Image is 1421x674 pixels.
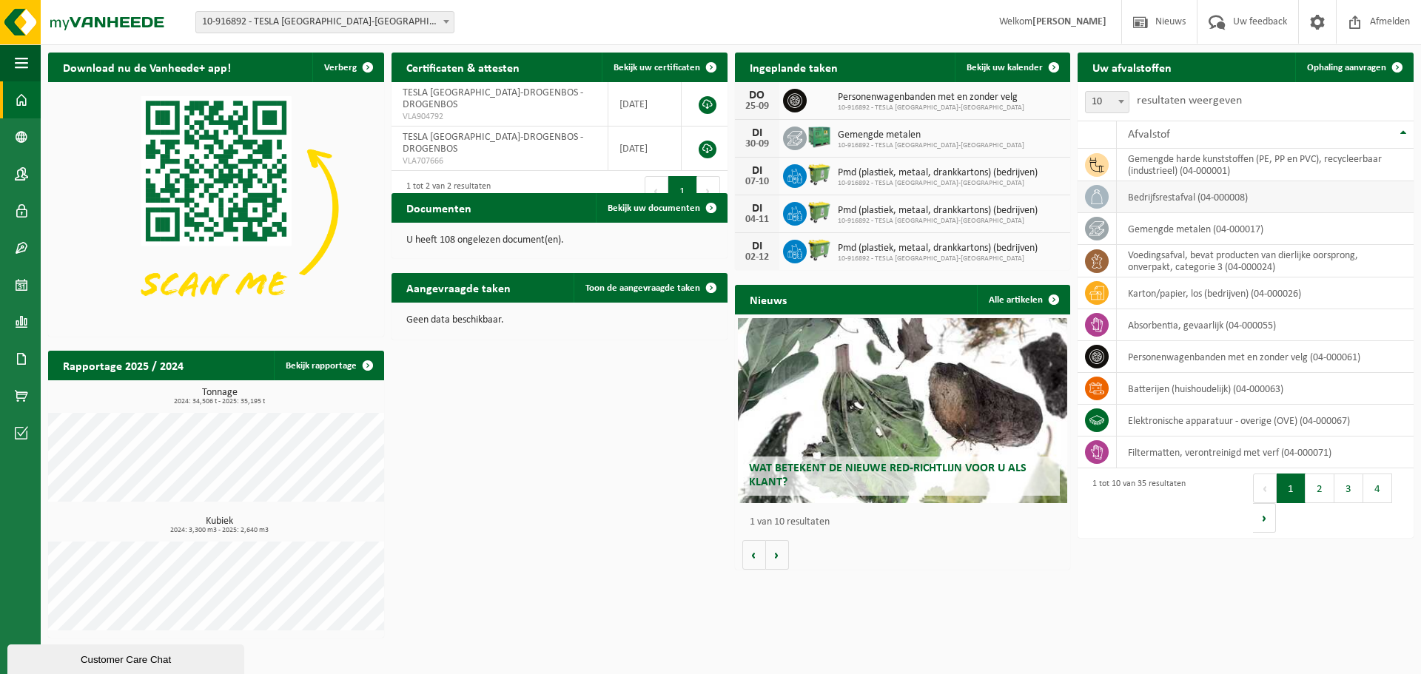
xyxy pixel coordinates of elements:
div: 02-12 [742,252,772,263]
span: TESLA [GEOGRAPHIC_DATA]-DROGENBOS - DROGENBOS [403,132,583,155]
button: Next [1253,503,1276,533]
div: DO [742,90,772,101]
span: Afvalstof [1128,129,1170,141]
div: 1 tot 2 van 2 resultaten [399,175,491,207]
span: Toon de aangevraagde taken [585,283,700,293]
span: 10-916892 - TESLA [GEOGRAPHIC_DATA]-[GEOGRAPHIC_DATA] [838,217,1038,226]
td: absorbentia, gevaarlijk (04-000055) [1117,309,1414,341]
a: Bekijk uw kalender [955,53,1069,82]
span: 2024: 3,300 m3 - 2025: 2,640 m3 [56,527,384,534]
span: 10 [1086,92,1129,112]
div: 1 tot 10 van 35 resultaten [1085,472,1186,534]
p: Geen data beschikbaar. [406,315,713,326]
h2: Documenten [392,193,486,222]
span: Pmd (plastiek, metaal, drankkartons) (bedrijven) [838,243,1038,255]
img: Download de VHEPlus App [48,82,384,334]
div: DI [742,203,772,215]
h2: Uw afvalstoffen [1078,53,1186,81]
td: personenwagenbanden met en zonder velg (04-000061) [1117,341,1414,373]
span: Bekijk uw certificaten [614,63,700,73]
button: 3 [1334,474,1363,503]
td: filtermatten, verontreinigd met verf (04-000071) [1117,437,1414,468]
span: 10-916892 - TESLA [GEOGRAPHIC_DATA]-[GEOGRAPHIC_DATA] [838,255,1038,263]
span: Bekijk uw kalender [967,63,1043,73]
a: Alle artikelen [977,285,1069,314]
span: Bekijk uw documenten [608,203,700,213]
div: 07-10 [742,177,772,187]
div: DI [742,127,772,139]
h2: Nieuws [735,285,802,314]
button: 2 [1306,474,1334,503]
h2: Rapportage 2025 / 2024 [48,351,198,380]
a: Wat betekent de nieuwe RED-richtlijn voor u als klant? [738,318,1067,503]
div: 25-09 [742,101,772,112]
button: Next [697,176,720,206]
td: [DATE] [608,82,682,127]
td: karton/papier, los (bedrijven) (04-000026) [1117,277,1414,309]
button: Previous [645,176,668,206]
div: 30-09 [742,139,772,149]
iframe: chat widget [7,641,247,674]
td: elektronische apparatuur - overige (OVE) (04-000067) [1117,405,1414,437]
p: U heeft 108 ongelezen document(en). [406,235,713,246]
div: DI [742,240,772,252]
button: Volgende [766,540,789,570]
h2: Aangevraagde taken [392,273,525,302]
span: 10-916892 - TESLA [GEOGRAPHIC_DATA]-[GEOGRAPHIC_DATA] [838,141,1024,150]
span: 10-916892 - TESLA BELGIUM-DROGENBOS - DROGENBOS [195,11,454,33]
span: Pmd (plastiek, metaal, drankkartons) (bedrijven) [838,167,1038,179]
img: PB-HB-1400-HPE-GN-01 [807,124,832,149]
span: 10-916892 - TESLA [GEOGRAPHIC_DATA]-[GEOGRAPHIC_DATA] [838,179,1038,188]
a: Bekijk rapportage [274,351,383,380]
span: Personenwagenbanden met en zonder velg [838,92,1024,104]
h3: Tonnage [56,388,384,405]
td: [DATE] [608,127,682,171]
label: resultaten weergeven [1137,95,1242,107]
button: Verberg [312,53,383,82]
img: WB-0660-HPE-GN-50 [807,237,832,263]
td: gemengde harde kunststoffen (PE, PP en PVC), recycleerbaar (industrieel) (04-000001) [1117,149,1414,181]
span: Gemengde metalen [838,129,1024,141]
h3: Kubiek [56,516,384,534]
span: VLA904792 [403,111,597,123]
h2: Download nu de Vanheede+ app! [48,53,246,81]
button: Vorige [742,540,766,570]
button: 4 [1363,474,1392,503]
button: 1 [668,176,697,206]
span: Wat betekent de nieuwe RED-richtlijn voor u als klant? [749,462,1027,488]
button: Previous [1253,474,1277,503]
a: Bekijk uw certificaten [602,53,726,82]
a: Bekijk uw documenten [596,193,726,223]
h2: Certificaten & attesten [392,53,534,81]
td: gemengde metalen (04-000017) [1117,213,1414,245]
span: 2024: 34,506 t - 2025: 35,195 t [56,398,384,405]
td: bedrijfsrestafval (04-000008) [1117,181,1414,213]
div: 04-11 [742,215,772,225]
span: Ophaling aanvragen [1307,63,1386,73]
span: 10-916892 - TESLA BELGIUM-DROGENBOS - DROGENBOS [196,12,454,33]
div: DI [742,165,772,177]
span: 10-916892 - TESLA [GEOGRAPHIC_DATA]-[GEOGRAPHIC_DATA] [838,104,1024,112]
img: WB-0660-HPE-GN-50 [807,162,832,187]
a: Toon de aangevraagde taken [574,273,726,303]
td: batterijen (huishoudelijk) (04-000063) [1117,373,1414,405]
span: 10 [1085,91,1129,113]
strong: [PERSON_NAME] [1032,16,1106,27]
span: Verberg [324,63,357,73]
td: voedingsafval, bevat producten van dierlijke oorsprong, onverpakt, categorie 3 (04-000024) [1117,245,1414,277]
button: 1 [1277,474,1306,503]
a: Ophaling aanvragen [1295,53,1412,82]
span: VLA707666 [403,155,597,167]
img: WB-0660-HPE-GN-50 [807,200,832,225]
span: Pmd (plastiek, metaal, drankkartons) (bedrijven) [838,205,1038,217]
p: 1 van 10 resultaten [750,517,1064,528]
span: TESLA [GEOGRAPHIC_DATA]-DROGENBOS - DROGENBOS [403,87,583,110]
h2: Ingeplande taken [735,53,853,81]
